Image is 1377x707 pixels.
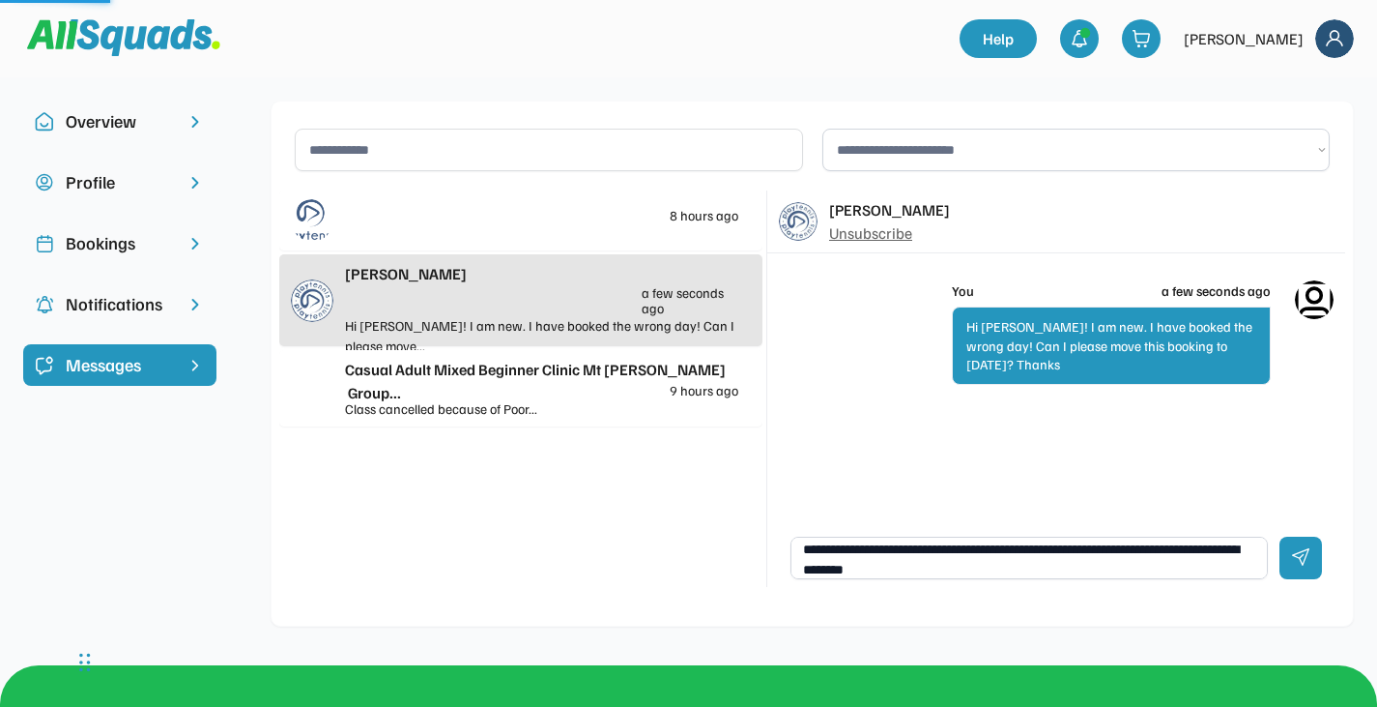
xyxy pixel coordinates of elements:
img: Squad%20Logo.svg [27,19,220,56]
div: Class cancelled because of Poor... [345,398,542,419]
div: You [952,280,974,301]
a: Help [960,19,1037,58]
div: Unsubscribe [829,221,912,245]
div: 8 hours ago [670,208,738,222]
img: Icon%20copy%204.svg [35,295,54,314]
div: Notifications [66,291,174,317]
img: bell-03%20%281%29.svg [1070,29,1089,48]
img: Icon%20%2821%29.svg [35,356,54,375]
img: chevron-right.svg [186,295,205,314]
img: playtennis%20blue%20logo%204.jpg [291,280,333,322]
img: Icon%20copy%2010.svg [35,112,54,132]
div: Overview [66,108,174,134]
div: Bookings [66,230,174,256]
div: Casual Adult Mixed Beginner Clinic Mt [PERSON_NAME] Group... [345,358,738,404]
img: chevron-right%20copy%203.svg [186,356,205,375]
div: a few seconds ago [1162,280,1271,301]
div: [PERSON_NAME] [345,262,738,285]
div: a few seconds ago [642,285,738,315]
div: Profile [66,169,174,195]
img: Frame%2018.svg [1315,19,1354,58]
img: chevron-right.svg [186,234,205,253]
img: playtennis%20blue%20logo%204.jpg [779,202,818,241]
div: Hi [PERSON_NAME]! I am new. I have booked the wrong day! Can I please move... [345,315,738,356]
div: Messages [66,352,174,378]
div: [PERSON_NAME] [829,198,950,221]
img: shopping-cart-01%20%281%29.svg [1132,29,1151,48]
img: chevron-right.svg [186,112,205,132]
img: chevron-right.svg [186,173,205,192]
img: Icon%20%282%29.svg [1295,280,1334,319]
img: user-circle.svg [35,173,54,192]
img: Icon%20copy%202.svg [35,234,54,253]
div: [PERSON_NAME] [1184,27,1304,50]
img: yH5BAEAAAAALAAAAAABAAEAAAIBRAA7 [291,367,333,409]
div: Hi [PERSON_NAME]! I am new. I have booked the wrong day! Can I please move this booking to [DATE]... [952,307,1271,385]
img: playtennis%20blue%20logo%201.png [291,199,333,242]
